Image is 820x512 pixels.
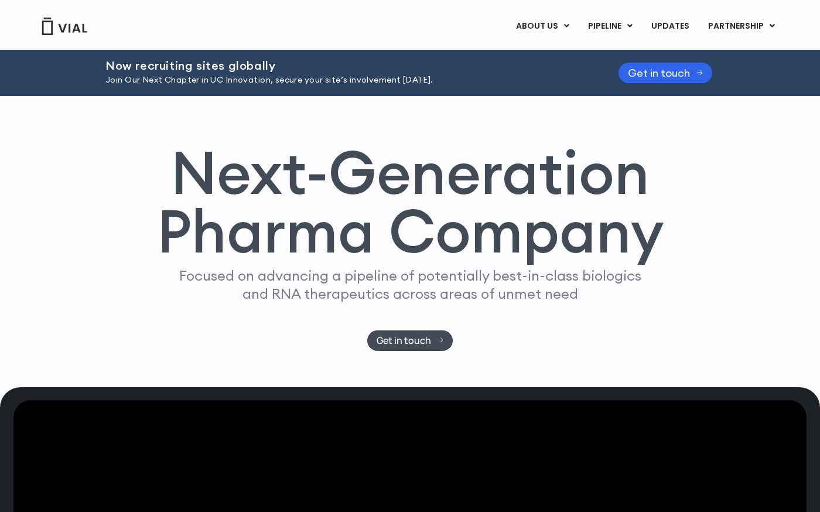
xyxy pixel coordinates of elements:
p: Focused on advancing a pipeline of potentially best-in-class biologics and RNA therapeutics acros... [174,267,646,303]
p: Join Our Next Chapter in UC Innovation, secure your site’s involvement [DATE]. [105,74,589,87]
a: Get in touch [367,330,453,351]
a: PARTNERSHIPMenu Toggle [699,16,784,36]
a: ABOUT USMenu Toggle [507,16,578,36]
a: Get in touch [619,63,712,83]
h1: Next-Generation Pharma Company [156,143,664,261]
h2: Now recruiting sites globally [105,59,589,72]
a: UPDATES [642,16,698,36]
span: Get in touch [628,69,690,77]
a: PIPELINEMenu Toggle [579,16,641,36]
img: Vial Logo [41,18,88,35]
span: Get in touch [377,336,431,345]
